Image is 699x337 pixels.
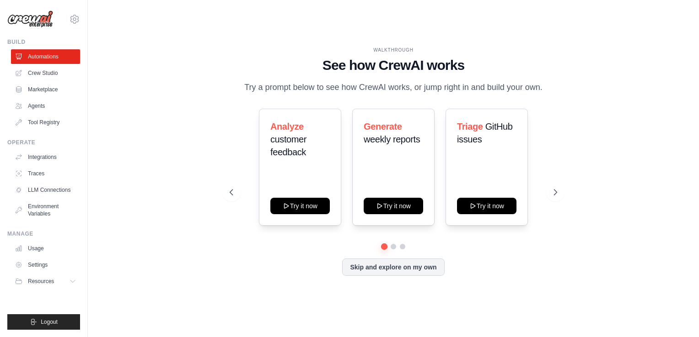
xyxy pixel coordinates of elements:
[11,199,80,221] a: Environment Variables
[11,66,80,80] a: Crew Studio
[457,121,513,144] span: GitHub issues
[11,115,80,130] a: Tool Registry
[342,258,444,276] button: Skip and explore on my own
[11,258,80,272] a: Settings
[7,38,80,46] div: Build
[457,198,516,214] button: Try it now
[364,134,420,144] span: weekly reports
[11,99,80,113] a: Agents
[270,121,304,132] span: Analyze
[11,183,80,197] a: LLM Connections
[230,47,557,53] div: WALKTHROUGH
[41,318,58,326] span: Logout
[11,241,80,256] a: Usage
[11,166,80,181] a: Traces
[7,11,53,28] img: Logo
[28,278,54,285] span: Resources
[270,198,330,214] button: Try it now
[11,274,80,289] button: Resources
[230,57,557,74] h1: See how CrewAI works
[7,139,80,146] div: Operate
[270,134,306,157] span: customer feedback
[364,198,423,214] button: Try it now
[364,121,402,132] span: Generate
[11,150,80,164] a: Integrations
[240,81,547,94] p: Try a prompt below to see how CrewAI works, or jump right in and build your own.
[7,230,80,237] div: Manage
[11,49,80,64] a: Automations
[11,82,80,97] a: Marketplace
[457,121,483,132] span: Triage
[7,314,80,330] button: Logout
